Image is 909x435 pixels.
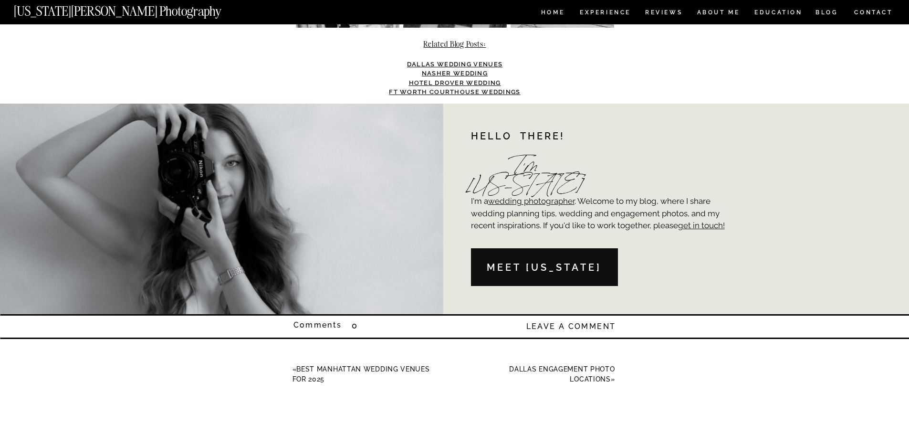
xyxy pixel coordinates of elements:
[471,132,718,143] h1: Hello there!
[296,115,614,134] h2: Are you looking for a local wedding photographer? Get in touch to inquire about my availability!
[467,160,585,179] h2: I'm [US_STATE]
[488,196,575,206] a: wedding photographer
[347,164,563,171] a: Find out if I’m available for your Fort Worth wedding
[509,365,615,383] a: Dallas Engagement Photo Locations
[753,10,804,18] a: EDUCATION
[389,88,520,95] a: Ft Worth Courthouse Weddings
[539,10,566,18] a: HOME
[293,321,395,332] a: Comments
[409,79,501,86] a: Hotel Drover Wedding
[296,40,614,48] h2: Related Blog Posts:
[352,320,392,333] div: 0
[14,5,253,13] a: [US_STATE][PERSON_NAME] Photography
[472,364,615,384] h3: »
[678,221,725,230] a: get in touch!
[580,10,630,18] a: Experience
[815,10,838,18] a: BLOG
[645,10,681,18] a: REVIEWS
[407,61,502,68] a: Dallas Wedding Venues
[697,10,740,18] a: ABOUT ME
[293,365,430,383] a: Best Manhattan Wedding Venues for 2025
[854,7,893,18] a: CONTACT
[422,70,488,77] a: Nasher Wedding
[293,364,436,384] h3: «
[471,195,731,248] p: I'm a . Welcome to my blog, where I share wedding planning tips, wedding and engagement photos, a...
[510,321,616,332] a: LEAVE A COMMENT
[475,260,614,276] a: Meet [US_STATE]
